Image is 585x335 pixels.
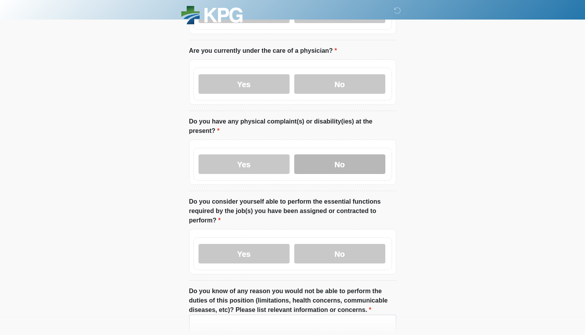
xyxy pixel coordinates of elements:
[181,6,243,27] img: KPG Healthcare Logo
[199,154,290,174] label: Yes
[189,117,396,136] label: Do you have any physical complaint(s) or disability(ies) at the present?
[294,74,385,94] label: No
[189,287,396,315] label: Do you know of any reason you would not be able to perform the duties of this position (limitatio...
[189,46,337,56] label: Are you currently under the care of a physician?
[189,197,396,225] label: Do you consider yourself able to perform the essential functions required by the job(s) you have ...
[199,74,290,94] label: Yes
[294,244,385,263] label: No
[294,154,385,174] label: No
[199,244,290,263] label: Yes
